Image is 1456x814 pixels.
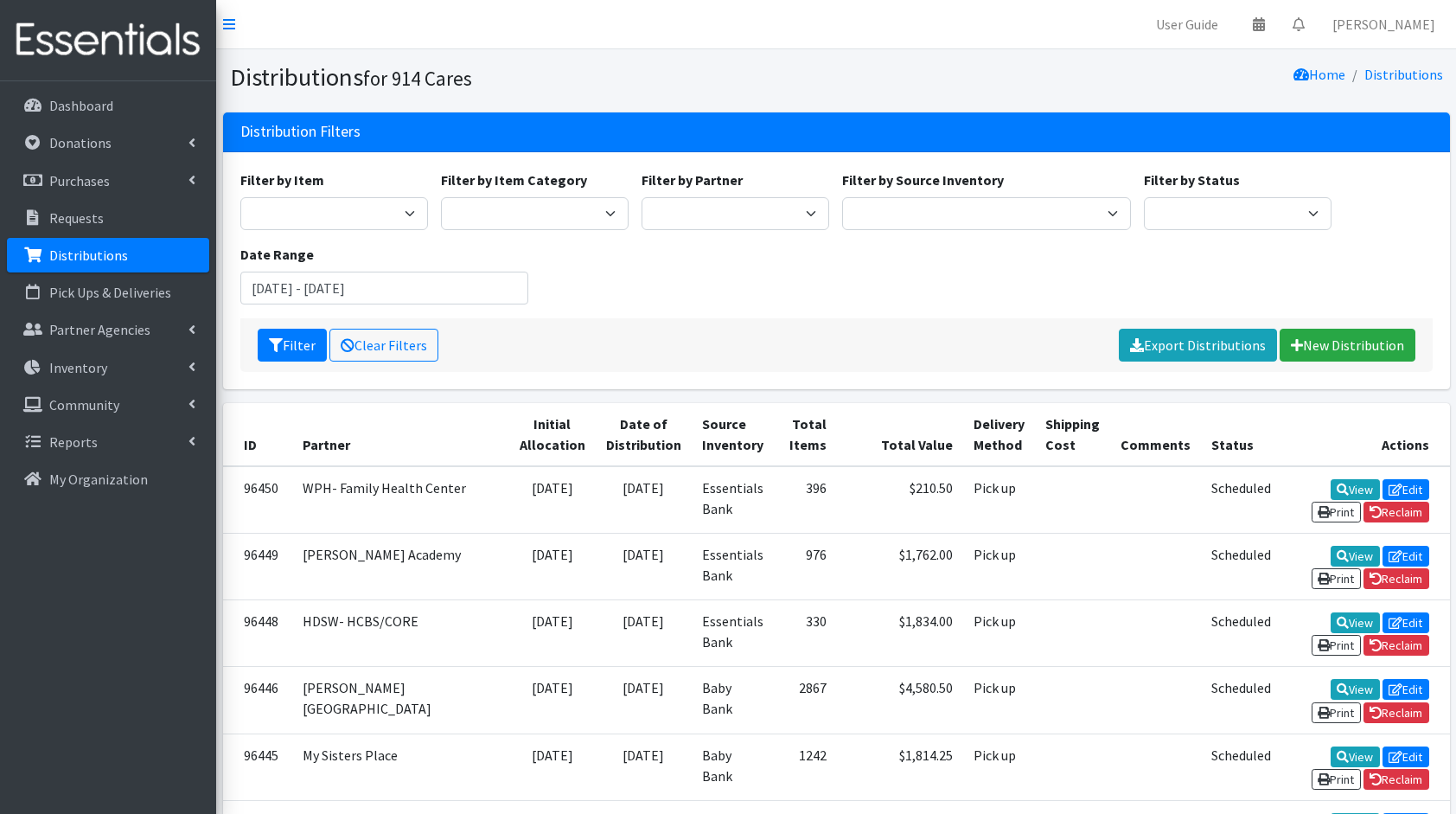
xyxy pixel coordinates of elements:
[49,433,98,451] p: Reports
[1201,403,1281,466] th: Status
[1312,769,1361,790] a: Print
[837,403,963,466] th: Total Value
[1383,479,1429,500] a: Edit
[596,600,692,667] td: [DATE]
[1312,568,1361,589] a: Print
[692,403,774,466] th: Source Inventory
[774,403,837,466] th: Total Items
[7,425,209,459] a: Reports
[1281,403,1450,466] th: Actions
[774,466,837,534] td: 396
[1312,702,1361,723] a: Print
[230,62,830,93] h1: Distributions
[1144,170,1240,190] label: Filter by Status
[49,97,113,114] p: Dashboard
[1383,679,1429,700] a: Edit
[509,533,596,599] td: [DATE]
[1110,403,1201,466] th: Comments
[1142,7,1232,42] a: User Guide
[7,11,209,69] img: HumanEssentials
[837,466,963,534] td: $210.50
[642,170,743,190] label: Filter by Partner
[7,312,209,347] a: Partner Agencies
[1312,502,1361,522] a: Print
[292,667,509,734] td: [PERSON_NAME][GEOGRAPHIC_DATA]
[963,533,1035,599] td: Pick up
[329,329,438,362] a: Clear Filters
[240,123,361,141] h3: Distribution Filters
[7,163,209,198] a: Purchases
[223,466,292,534] td: 96450
[223,600,292,667] td: 96448
[49,134,112,151] p: Donations
[1201,734,1281,800] td: Scheduled
[1363,635,1429,656] a: Reclaim
[49,471,148,488] p: My Organization
[596,403,692,466] th: Date of Distribution
[292,466,509,534] td: WPH- Family Health Center
[1383,747,1429,767] a: Edit
[509,600,596,667] td: [DATE]
[7,88,209,123] a: Dashboard
[596,466,692,534] td: [DATE]
[837,667,963,734] td: $4,580.50
[292,600,509,667] td: HDSW- HCBS/CORE
[963,466,1035,534] td: Pick up
[1363,568,1429,589] a: Reclaim
[842,170,1004,190] label: Filter by Source Inventory
[1201,533,1281,599] td: Scheduled
[963,667,1035,734] td: Pick up
[7,462,209,497] a: My Organization
[1035,403,1110,466] th: Shipping Cost
[596,734,692,800] td: [DATE]
[774,734,837,800] td: 1242
[240,272,529,304] input: January 1, 2011 - December 31, 2011
[7,388,209,422] a: Community
[963,600,1035,667] td: Pick up
[1201,466,1281,534] td: Scheduled
[223,403,292,466] th: ID
[692,533,774,599] td: Essentials Bank
[1331,679,1380,700] a: View
[692,466,774,534] td: Essentials Bank
[240,244,314,265] label: Date Range
[1363,702,1429,723] a: Reclaim
[1331,612,1380,633] a: View
[7,350,209,385] a: Inventory
[509,403,596,466] th: Initial Allocation
[1312,635,1361,656] a: Print
[292,403,509,466] th: Partner
[774,667,837,734] td: 2867
[509,667,596,734] td: [DATE]
[240,170,324,190] label: Filter by Item
[837,734,963,800] td: $1,814.25
[292,734,509,800] td: My Sisters Place
[49,396,119,413] p: Community
[1331,479,1380,500] a: View
[963,403,1035,466] th: Delivery Method
[49,209,104,227] p: Requests
[7,275,209,310] a: Pick Ups & Deliveries
[1280,329,1415,362] a: New Distribution
[837,533,963,599] td: $1,762.00
[49,172,110,189] p: Purchases
[1363,502,1429,522] a: Reclaim
[774,533,837,599] td: 976
[692,734,774,800] td: Baby Bank
[1201,600,1281,667] td: Scheduled
[963,734,1035,800] td: Pick up
[509,734,596,800] td: [DATE]
[7,201,209,235] a: Requests
[1331,747,1380,767] a: View
[223,533,292,599] td: 96449
[258,329,327,362] button: Filter
[692,600,774,667] td: Essentials Bank
[7,238,209,272] a: Distributions
[774,600,837,667] td: 330
[49,359,107,376] p: Inventory
[1331,546,1380,567] a: View
[292,533,509,599] td: [PERSON_NAME] Academy
[1364,66,1443,83] a: Distributions
[1383,612,1429,633] a: Edit
[223,667,292,734] td: 96446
